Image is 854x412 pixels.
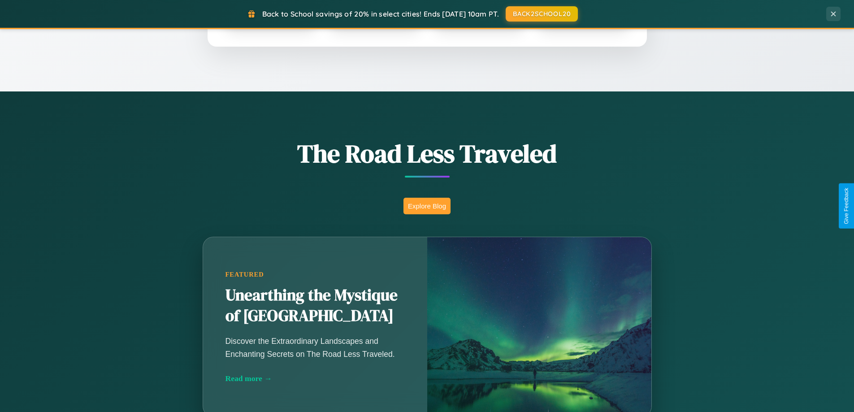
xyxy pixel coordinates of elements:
[843,188,850,224] div: Give Feedback
[158,136,696,171] h1: The Road Less Traveled
[225,374,405,383] div: Read more →
[225,335,405,360] p: Discover the Extraordinary Landscapes and Enchanting Secrets on The Road Less Traveled.
[506,6,578,22] button: BACK2SCHOOL20
[225,285,405,326] h2: Unearthing the Mystique of [GEOGRAPHIC_DATA]
[225,271,405,278] div: Featured
[403,198,451,214] button: Explore Blog
[262,9,499,18] span: Back to School savings of 20% in select cities! Ends [DATE] 10am PT.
